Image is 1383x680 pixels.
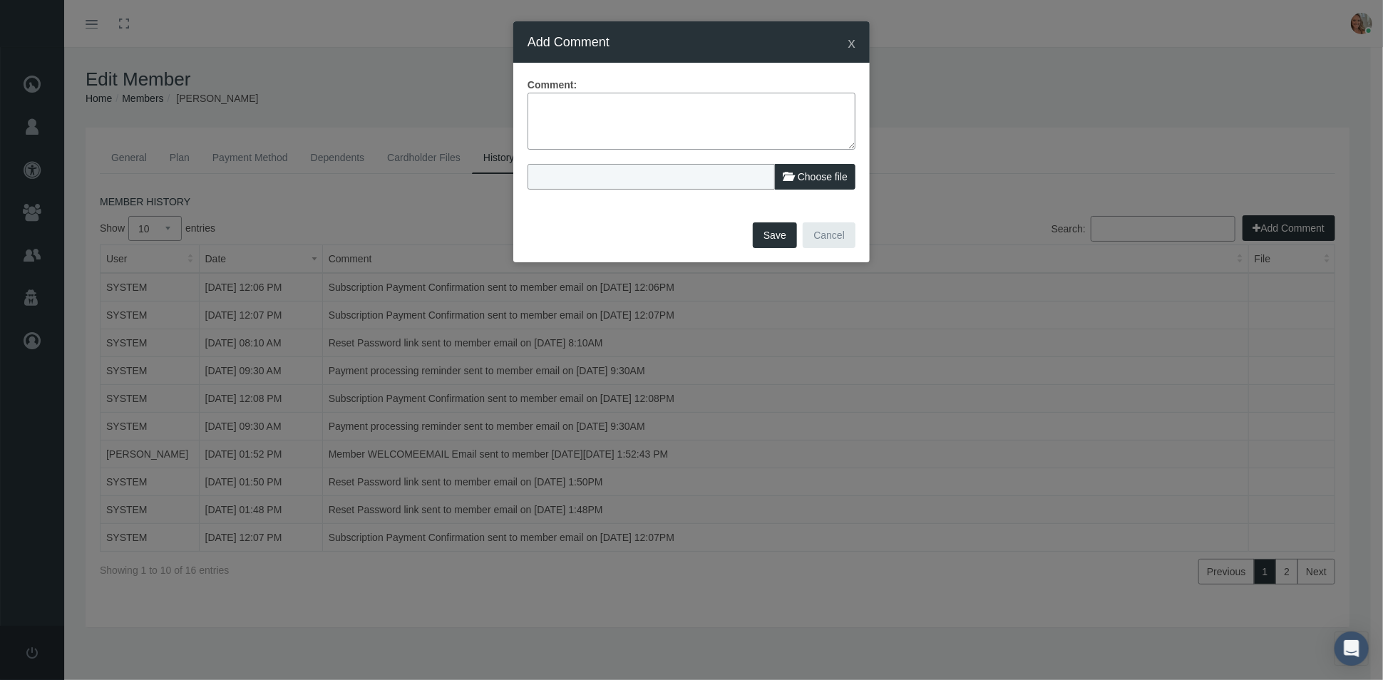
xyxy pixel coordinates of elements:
button: Cancel [803,222,855,248]
div: Open Intercom Messenger [1335,632,1369,666]
h4: Add Comment [528,32,610,52]
span: x [848,34,856,51]
button: Save [753,222,797,248]
label: Comment: [528,77,577,93]
button: Close [848,35,856,50]
span: Choose file [798,171,848,182]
